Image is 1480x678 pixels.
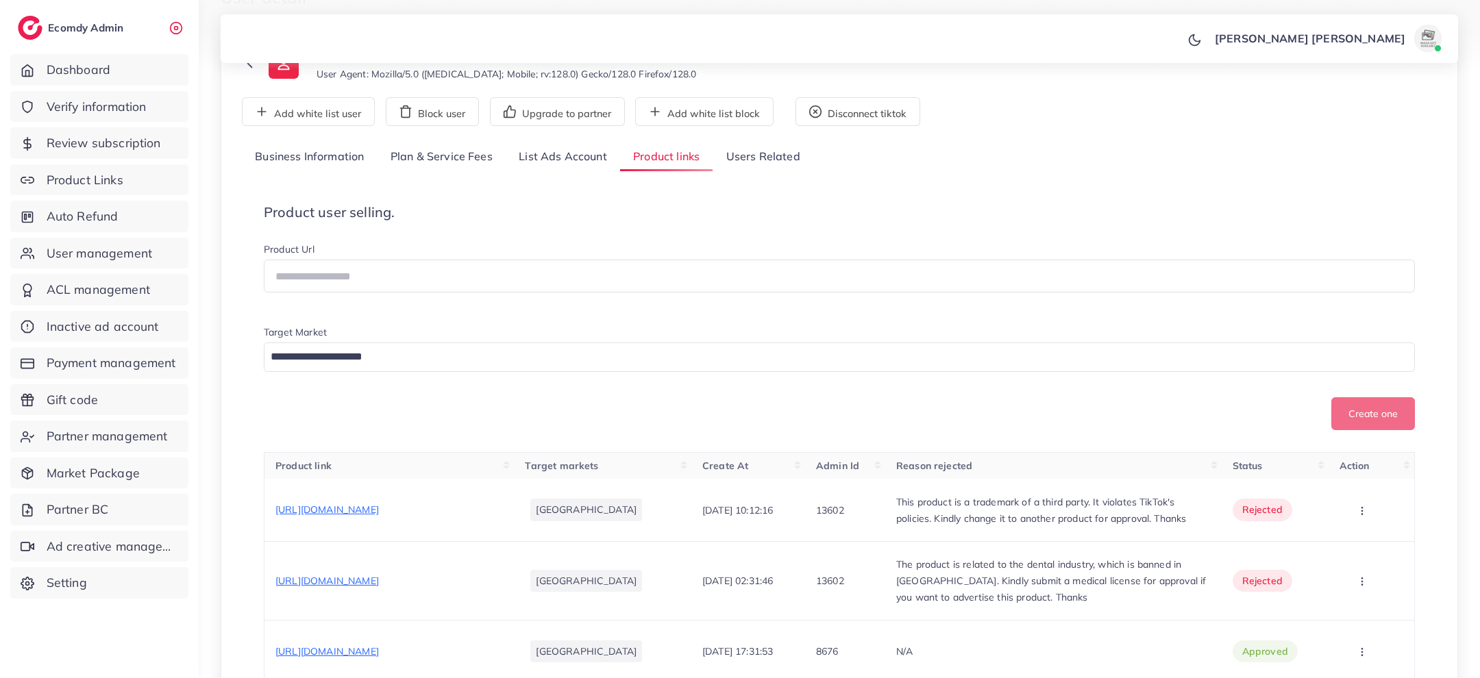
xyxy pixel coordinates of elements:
span: Ad creative management [47,538,178,555]
img: avatar [1414,25,1442,52]
span: Partner BC [47,501,109,518]
span: N/A [896,645,913,657]
span: Product Links [47,171,123,189]
p: [DATE] 17:31:53 [702,643,773,660]
a: Payment management [10,347,188,379]
a: Partner BC [10,494,188,525]
span: Partner management [47,427,168,445]
span: Verify information [47,98,147,116]
a: Ad creative management [10,531,188,562]
a: Inactive ad account [10,311,188,342]
li: [GEOGRAPHIC_DATA] [530,640,642,662]
a: Review subscription [10,127,188,159]
span: User management [47,244,152,262]
a: logoEcomdy Admin [18,16,127,40]
h2: Ecomdy Admin [48,21,127,34]
a: Auto Refund [10,201,188,232]
span: Payment management [47,354,176,372]
span: Review subscription [47,134,161,152]
p: 8676 [816,643,839,660]
a: Product Links [10,164,188,196]
span: [URL][DOMAIN_NAME] [275,575,379,587]
span: Inactive ad account [47,318,159,336]
img: logo [18,16,42,40]
span: approved [1242,644,1288,658]
a: Dashboard [10,54,188,86]
span: ACL management [47,281,150,299]
span: Setting [47,574,87,592]
input: Search for option [266,347,1397,368]
div: Search for option [264,342,1415,372]
a: ACL management [10,274,188,305]
a: Verify information [10,91,188,123]
a: User management [10,238,188,269]
span: Market Package [47,464,140,482]
span: Gift code [47,391,98,409]
a: Gift code [10,384,188,416]
p: [PERSON_NAME] [PERSON_NAME] [1215,30,1405,47]
a: [PERSON_NAME] [PERSON_NAME]avatar [1207,25,1447,52]
span: [URL][DOMAIN_NAME] [275,645,379,657]
span: Auto Refund [47,208,119,225]
a: Setting [10,567,188,599]
a: Partner management [10,420,188,452]
span: Dashboard [47,61,110,79]
a: Market Package [10,457,188,489]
